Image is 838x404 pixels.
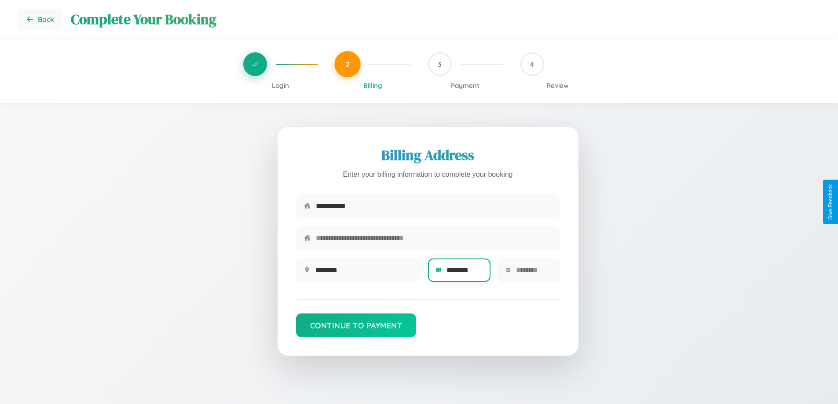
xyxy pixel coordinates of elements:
[296,146,560,165] h2: Billing Address
[296,168,560,181] p: Enter your billing information to complete your booking
[272,81,289,90] span: Login
[296,313,417,337] button: Continue to Payment
[345,59,350,69] span: 2
[546,81,569,90] span: Review
[438,60,442,69] span: 3
[18,9,62,30] button: Go back
[530,60,534,69] span: 4
[451,81,479,90] span: Payment
[71,10,820,29] h1: Complete Your Booking
[827,184,834,220] div: Give Feedback
[363,81,382,90] span: Billing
